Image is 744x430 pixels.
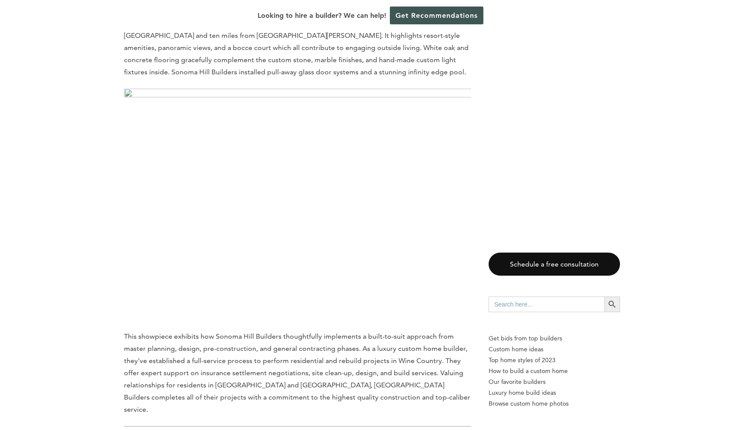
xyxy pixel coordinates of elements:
[489,344,620,355] a: Custom home ideas
[390,7,483,24] a: Get Recommendations
[700,387,734,420] iframe: Drift Widget Chat Controller
[124,330,471,416] p: This showpiece exhibits how Sonoma Hill Builders thoughtfully implements a built-to-suit approach...
[489,297,604,312] input: Search here...
[489,355,620,366] a: Top home styles of 2023
[607,300,617,309] svg: Search
[489,398,620,409] a: Browse custom home photos
[489,366,620,377] a: How to build a custom home
[489,253,620,276] a: Schedule a free consultation
[489,333,620,344] p: Get bids from top builders
[489,387,620,398] a: Luxury home build ideas
[489,377,620,387] a: Our favorite builders
[124,17,471,78] p: A remarkable estate, this property sits on 55 acres of land, located three miles away from [GEOGR...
